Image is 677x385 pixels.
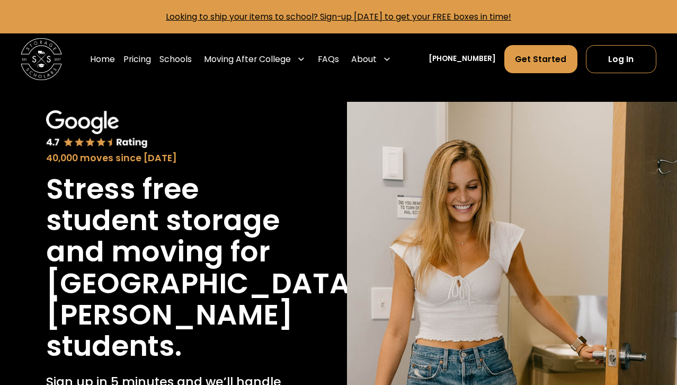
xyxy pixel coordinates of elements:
div: Moving After College [204,53,291,65]
img: Google 4.7 star rating [46,110,148,149]
a: Looking to ship your items to school? Sign-up [DATE] to get your FREE boxes in time! [166,11,511,22]
a: FAQs [318,45,339,74]
a: Home [90,45,115,74]
a: Pricing [123,45,151,74]
div: 40,000 moves since [DATE] [46,151,284,165]
h1: Stress free student storage and moving for [46,173,284,268]
a: [PHONE_NUMBER] [429,54,496,65]
div: About [348,45,396,74]
a: Get Started [504,45,577,73]
a: Schools [159,45,192,74]
div: Moving After College [200,45,309,74]
h1: students. [46,330,182,362]
img: Storage Scholars main logo [21,38,62,80]
h1: [GEOGRAPHIC_DATA][PERSON_NAME] [46,268,364,330]
a: home [21,38,62,80]
a: Log In [586,45,656,73]
div: About [351,53,377,65]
